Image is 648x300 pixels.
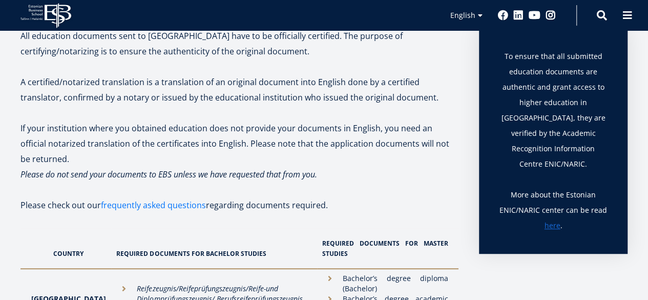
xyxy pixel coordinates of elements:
a: frequently asked questions [101,197,206,213]
a: Linkedin [513,10,524,21]
p: More about the Estonian ENIC/NARIC center can be read . [499,187,607,233]
em: Please do not send your documents to EBS unless we have requested that from you. [20,169,317,180]
th: Country [20,228,111,269]
th: Required documents for Master studies [317,228,458,269]
p: A certified/notarized translation is a translation of an original document into English done by a... [20,74,458,105]
a: Instagram [546,10,556,21]
a: here [545,218,560,233]
p: All education documents sent to [GEOGRAPHIC_DATA] have to be officially certified. The purpose of... [20,28,458,59]
th: Required documents for Bachelor studies [111,228,317,269]
li: Bachelor’s degree diploma (Bachelor) [322,273,448,294]
p: If your institution where you obtained education does not provide your documents in English, you ... [20,121,458,167]
em: Reifezeugnis/Reifeprüfungszeugnis/Reife- [137,284,265,293]
a: Youtube [529,10,540,21]
a: Facebook [498,10,508,21]
p: Please check out our regarding documents required. [20,197,458,228]
p: To ensure that all submitted education documents are authentic and grant access to higher educati... [499,49,607,187]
